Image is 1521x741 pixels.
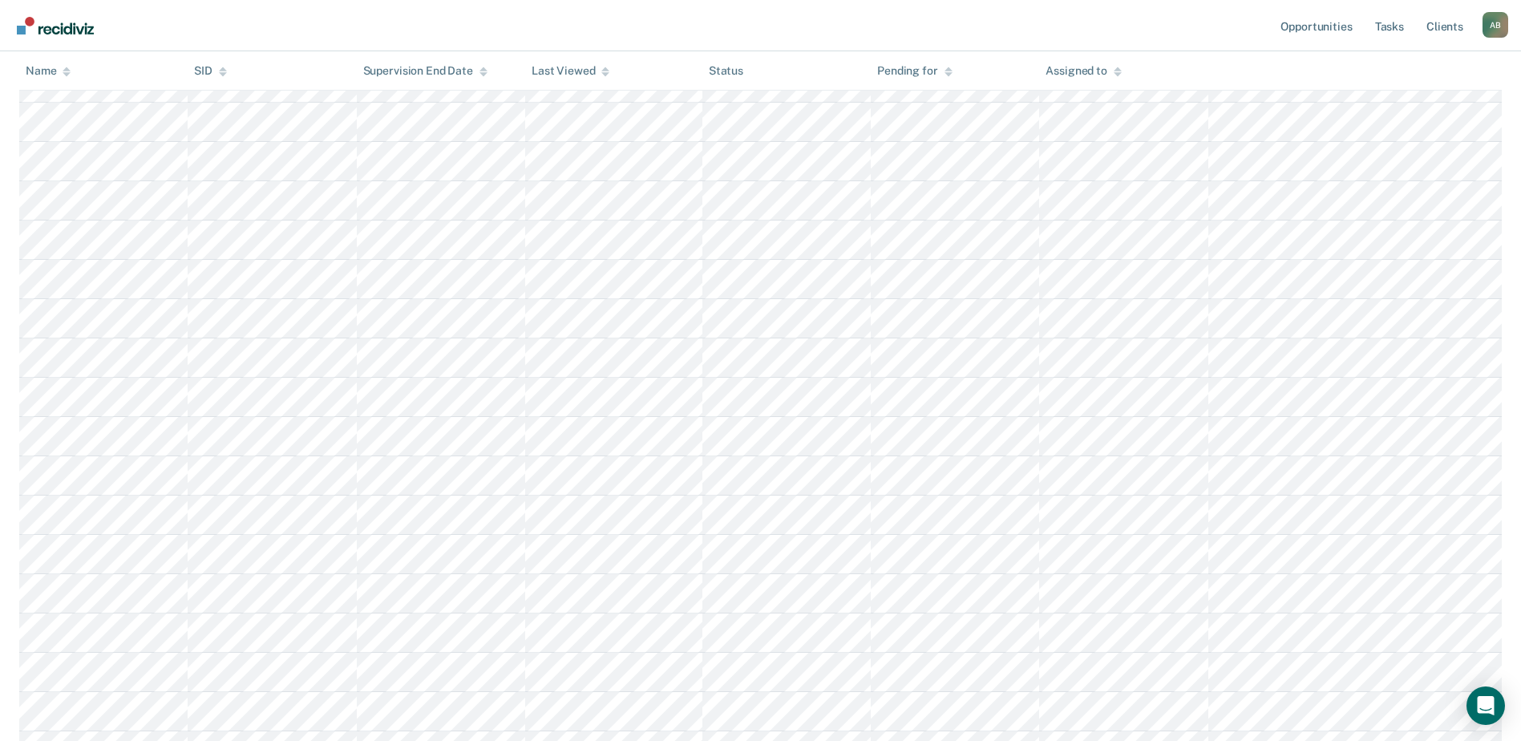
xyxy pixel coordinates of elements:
img: Recidiviz [17,17,94,34]
div: Supervision End Date [363,64,487,78]
div: Pending for [877,64,952,78]
div: Status [709,64,743,78]
button: Profile dropdown button [1483,12,1508,38]
div: SID [194,64,227,78]
div: Assigned to [1046,64,1121,78]
div: Name [26,64,71,78]
div: A B [1483,12,1508,38]
div: Open Intercom Messenger [1466,686,1505,725]
div: Last Viewed [532,64,609,78]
